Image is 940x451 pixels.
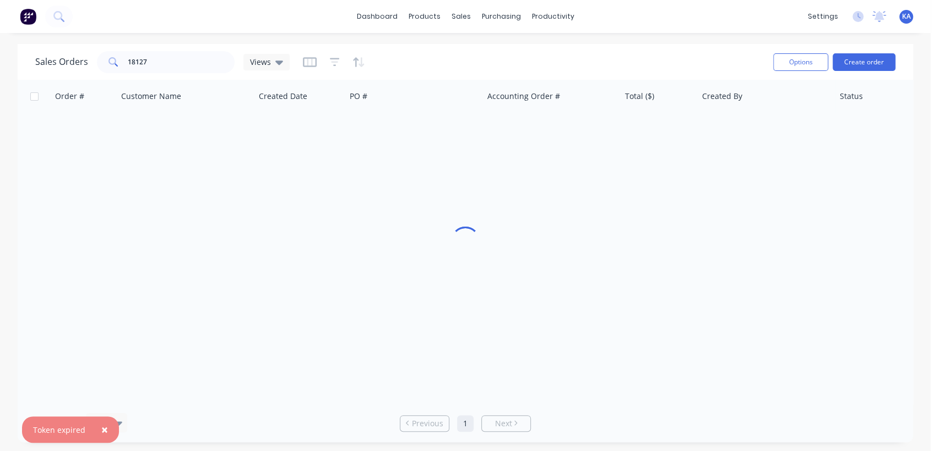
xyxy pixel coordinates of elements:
span: KA [902,12,911,21]
button: Close [90,416,119,443]
div: PO # [350,91,367,102]
div: Created By [702,91,742,102]
a: dashboard [351,8,403,25]
a: Page 1 is your current page [457,415,474,432]
div: purchasing [476,8,526,25]
button: Options [773,53,828,71]
input: Search... [128,51,235,73]
h1: Sales Orders [35,57,88,67]
div: Token expired [33,424,85,436]
span: Views [250,56,271,68]
a: Next page [482,418,530,429]
div: Created Date [259,91,307,102]
span: Next [495,418,512,429]
ul: Pagination [395,415,535,432]
button: Create order [833,53,895,71]
img: Factory [20,8,36,25]
div: Accounting Order # [487,91,560,102]
div: Order # [55,91,84,102]
div: sales [446,8,476,25]
div: productivity [526,8,580,25]
div: Total ($) [625,91,654,102]
span: × [101,422,108,437]
a: Previous page [400,418,449,429]
span: Previous [412,418,443,429]
div: Customer Name [121,91,181,102]
div: products [403,8,446,25]
div: Status [840,91,863,102]
div: settings [802,8,844,25]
